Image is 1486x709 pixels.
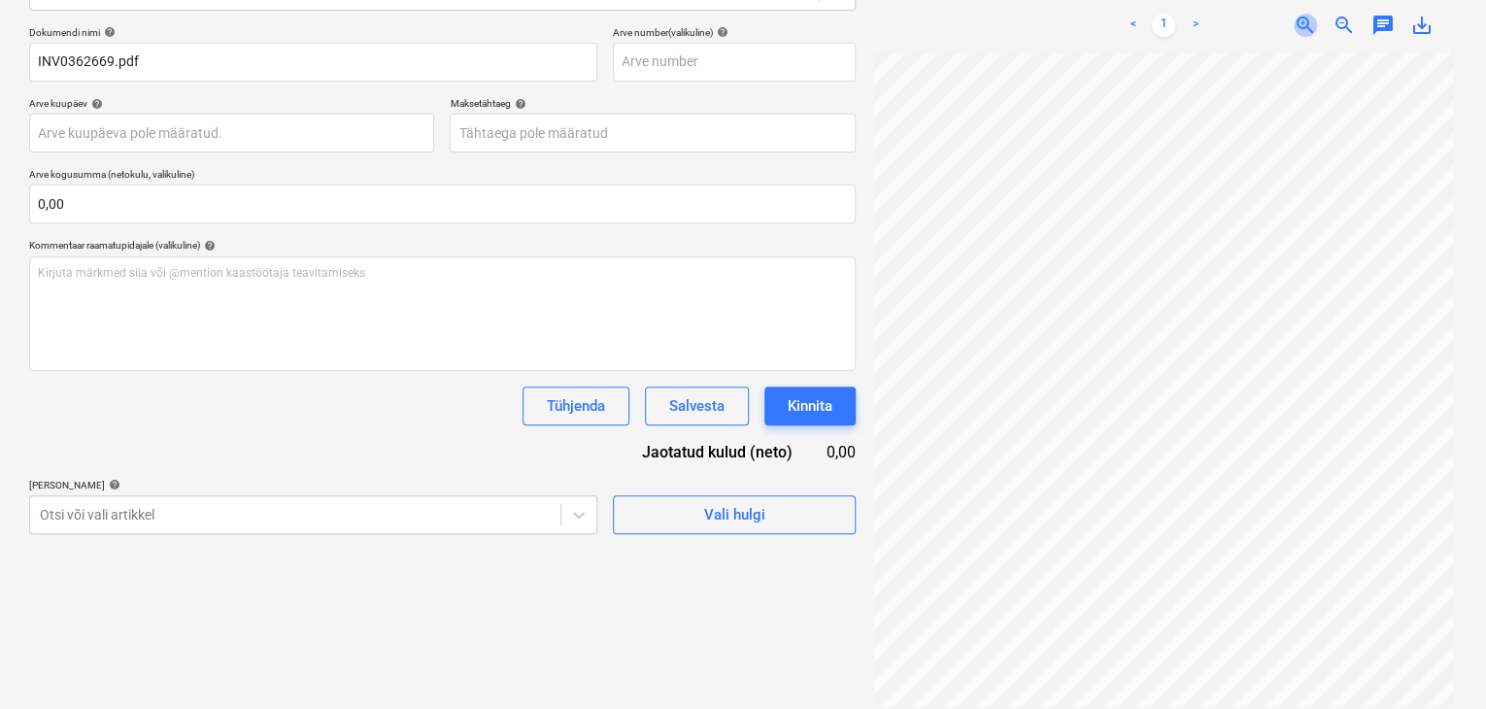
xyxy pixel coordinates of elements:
span: save_alt [1410,14,1434,37]
input: Arve number [613,43,856,82]
span: help [510,98,525,110]
div: Dokumendi nimi [29,26,597,39]
div: Arve kuupäev [29,97,434,110]
a: Previous page [1121,14,1144,37]
div: Vestlusvidin [1389,616,1486,709]
button: Salvesta [645,387,749,425]
div: Maksetähtaeg [450,97,855,110]
span: zoom_in [1294,14,1317,37]
a: Page 1 is your current page [1152,14,1175,37]
div: [PERSON_NAME] [29,479,597,491]
input: Arve kuupäeva pole määratud. [29,114,434,152]
button: Vali hulgi [613,495,856,534]
span: help [713,26,728,38]
iframe: Chat Widget [1389,616,1486,709]
div: Jaotatud kulud (neto) [603,441,824,463]
button: Kinnita [764,387,856,425]
div: Kommentaar raamatupidajale (valikuline) [29,239,856,252]
input: Tähtaega pole määratud [450,114,855,152]
div: Kinnita [788,393,832,419]
div: Vali hulgi [703,502,764,527]
span: help [105,479,120,490]
span: chat [1371,14,1395,37]
span: help [200,240,216,252]
p: Arve kogusumma (netokulu, valikuline) [29,168,856,185]
a: Next page [1183,14,1206,37]
div: Arve number (valikuline) [613,26,856,39]
div: Salvesta [669,393,725,419]
input: Arve kogusumma (netokulu, valikuline) [29,185,856,223]
span: help [87,98,103,110]
input: Dokumendi nimi [29,43,597,82]
button: Tühjenda [523,387,629,425]
div: Tühjenda [547,393,605,419]
span: help [100,26,116,38]
span: zoom_out [1333,14,1356,37]
div: 0,00 [823,441,855,463]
